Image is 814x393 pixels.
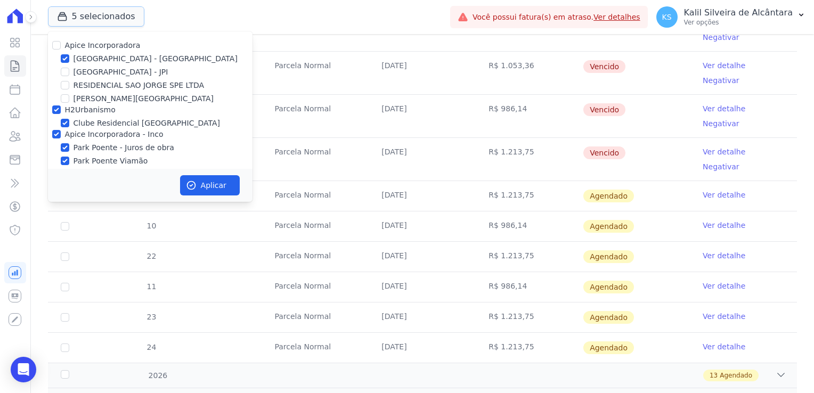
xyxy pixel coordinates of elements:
[703,76,739,85] a: Negativar
[262,181,369,211] td: Parcela Normal
[369,333,476,363] td: [DATE]
[583,60,625,73] span: Vencido
[146,313,157,321] span: 23
[262,211,369,241] td: Parcela Normal
[61,222,69,231] input: default
[476,181,583,211] td: R$ 1.213,75
[710,371,718,380] span: 13
[703,190,745,200] a: Ver detalhe
[476,272,583,302] td: R$ 986,14
[703,103,745,114] a: Ver detalhe
[262,272,369,302] td: Parcela Normal
[65,41,141,50] label: Apice Incorporadora
[146,282,157,291] span: 11
[648,2,814,32] button: KS Kalil Silveira de Alcântara Ver opções
[703,281,745,291] a: Ver detalhe
[720,371,752,380] span: Agendado
[473,12,640,23] span: Você possui fatura(s) em atraso.
[703,33,739,42] a: Negativar
[703,220,745,231] a: Ver detalhe
[583,103,625,116] span: Vencido
[74,67,168,78] label: [GEOGRAPHIC_DATA] - JPI
[476,138,583,181] td: R$ 1.213,75
[61,313,69,322] input: default
[61,343,69,352] input: default
[74,142,174,153] label: Park Poente - Juros de obra
[583,250,634,263] span: Agendado
[703,162,739,171] a: Negativar
[146,252,157,260] span: 22
[262,138,369,181] td: Parcela Normal
[583,220,634,233] span: Agendado
[61,252,69,261] input: default
[369,242,476,272] td: [DATE]
[703,146,745,157] a: Ver detalhe
[369,95,476,137] td: [DATE]
[476,211,583,241] td: R$ 986,14
[61,283,69,291] input: default
[369,138,476,181] td: [DATE]
[703,60,745,71] a: Ver detalhe
[662,13,672,21] span: KS
[476,333,583,363] td: R$ 1.213,75
[703,311,745,322] a: Ver detalhe
[369,272,476,302] td: [DATE]
[262,95,369,137] td: Parcela Normal
[703,341,745,352] a: Ver detalhe
[74,118,220,129] label: Clube Residencial [GEOGRAPHIC_DATA]
[369,52,476,94] td: [DATE]
[65,130,164,138] label: Apice Incorporadora - Inco
[11,357,36,382] div: Open Intercom Messenger
[262,52,369,94] td: Parcela Normal
[262,333,369,363] td: Parcela Normal
[146,343,157,351] span: 24
[369,181,476,211] td: [DATE]
[74,53,238,64] label: [GEOGRAPHIC_DATA] - [GEOGRAPHIC_DATA]
[476,242,583,272] td: R$ 1.213,75
[74,80,205,91] label: RESIDENCIAL SAO JORGE SPE LTDA
[583,190,634,202] span: Agendado
[74,93,214,104] label: [PERSON_NAME][GEOGRAPHIC_DATA]
[65,105,116,114] label: H2Urbanismo
[684,7,793,18] p: Kalil Silveira de Alcântara
[180,175,240,195] button: Aplicar
[703,250,745,261] a: Ver detalhe
[369,211,476,241] td: [DATE]
[146,222,157,230] span: 10
[593,13,640,21] a: Ver detalhes
[703,119,739,128] a: Negativar
[48,6,144,27] button: 5 selecionados
[476,95,583,137] td: R$ 986,14
[369,302,476,332] td: [DATE]
[262,242,369,272] td: Parcela Normal
[583,311,634,324] span: Agendado
[74,155,148,167] label: Park Poente Viamão
[476,52,583,94] td: R$ 1.053,36
[476,302,583,332] td: R$ 1.213,75
[583,341,634,354] span: Agendado
[684,18,793,27] p: Ver opções
[583,281,634,293] span: Agendado
[262,302,369,332] td: Parcela Normal
[583,146,625,159] span: Vencido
